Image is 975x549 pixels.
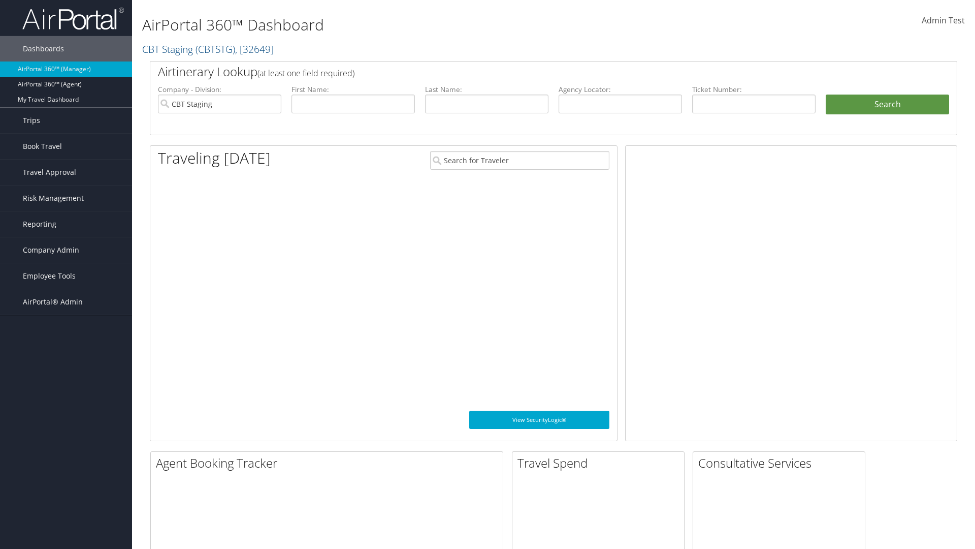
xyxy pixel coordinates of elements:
span: Travel Approval [23,160,76,185]
h2: Agent Booking Tracker [156,454,503,472]
span: Trips [23,108,40,133]
span: , [ 32649 ] [235,42,274,56]
h2: Travel Spend [517,454,684,472]
h2: Consultative Services [698,454,865,472]
button: Search [826,95,949,115]
span: Reporting [23,211,56,237]
h1: Traveling [DATE] [158,147,271,169]
a: CBT Staging [142,42,274,56]
span: AirPortal® Admin [23,289,83,315]
img: airportal-logo.png [22,7,124,30]
label: Company - Division: [158,84,281,95]
span: Admin Test [922,15,965,26]
span: Book Travel [23,134,62,159]
h2: Airtinerary Lookup [158,63,882,80]
h1: AirPortal 360™ Dashboard [142,14,691,36]
a: Admin Test [922,5,965,37]
span: ( CBTSTG ) [196,42,235,56]
label: Last Name: [425,84,548,95]
label: Agency Locator: [559,84,682,95]
span: Risk Management [23,186,84,211]
label: First Name: [291,84,415,95]
label: Ticket Number: [692,84,816,95]
a: View SecurityLogic® [469,411,609,429]
span: Dashboards [23,36,64,62]
span: Employee Tools [23,263,76,289]
span: (at least one field required) [257,68,354,79]
span: Company Admin [23,237,79,263]
input: Search for Traveler [430,151,609,170]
